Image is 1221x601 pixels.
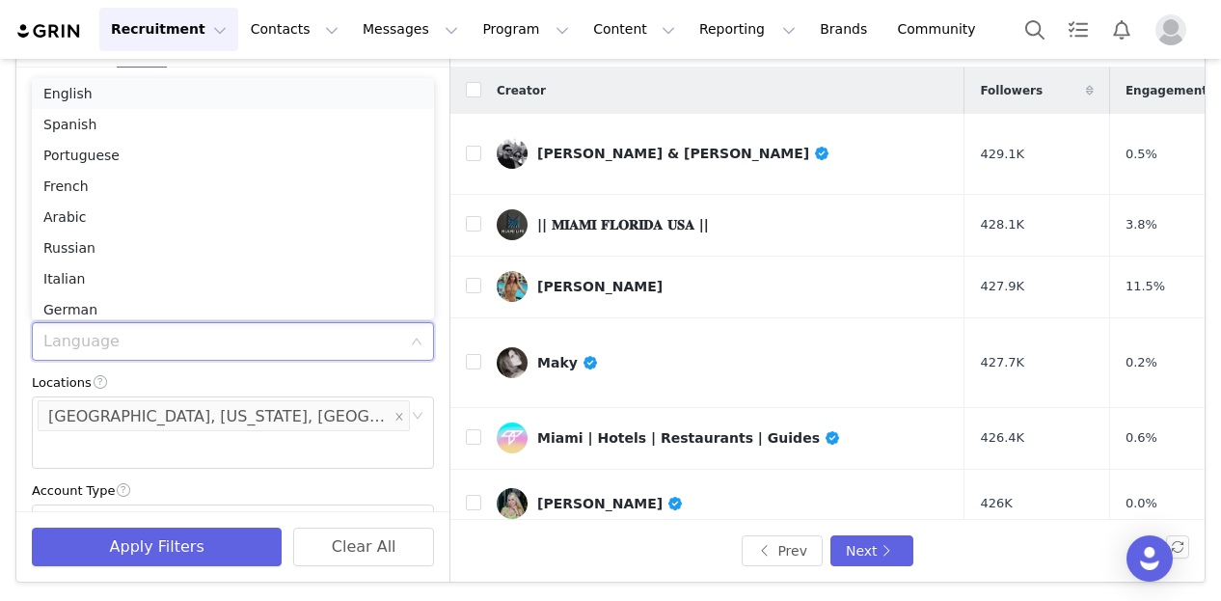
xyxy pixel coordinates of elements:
div: [GEOGRAPHIC_DATA], [US_STATE], [GEOGRAPHIC_DATA] [48,401,390,432]
span: 426.4K [980,428,1024,448]
span: 0.6% [1126,428,1157,448]
button: Prev [742,535,823,566]
button: Messages [351,8,470,51]
button: Profile [1144,14,1206,45]
button: Next [830,535,913,566]
span: 426K [980,494,1012,513]
div: Miami | Hotels | Restaurants | Guides [537,430,840,446]
div: Open Intercom Messenger [1126,535,1173,582]
li: Spanish [32,109,434,140]
a: [PERSON_NAME] [497,271,949,302]
li: French [32,171,434,202]
img: v2 [497,347,528,378]
li: German [32,294,434,325]
button: Notifications [1100,8,1143,51]
img: v2 [497,423,528,453]
button: Reporting [688,8,807,51]
span: 0.5% [1126,145,1157,164]
li: Arabic [32,202,434,232]
a: Maky [497,347,949,378]
span: 11.5% [1126,277,1165,296]
a: Brands [808,8,884,51]
div: Account Type [32,480,434,501]
a: || 𝐌𝐈𝐀𝐌𝐈 𝐅𝐋𝐎𝐑𝐈𝐃𝐀 𝐔𝐒𝐀 || [497,209,949,240]
a: [PERSON_NAME] & [PERSON_NAME] [497,138,949,169]
button: Apply Filters [32,528,282,566]
span: 0.0% [1126,494,1157,513]
img: v2 [497,488,528,519]
span: 428.1K [980,215,1024,234]
span: Followers [980,82,1043,99]
a: Miami | Hotels | Restaurants | Guides [497,423,949,453]
li: Portuguese [32,140,434,171]
button: Recruitment [99,8,238,51]
span: 0.2% [1126,353,1157,372]
button: Clear All [293,528,434,566]
span: Creator [497,82,546,99]
button: Program [471,8,581,51]
button: Search [1014,8,1056,51]
img: v2 [497,271,528,302]
div: || 𝐌𝐈𝐀𝐌𝐈 𝐅𝐋𝐎𝐑𝐈𝐃𝐀 𝐔𝐒𝐀 || [537,217,709,232]
a: Tasks [1057,8,1099,51]
button: Content [582,8,687,51]
img: grin logo [15,22,83,41]
li: Miami, Florida, United States [38,400,410,431]
li: Russian [32,232,434,263]
a: Community [886,8,996,51]
img: v2 [497,209,528,240]
i: icon: down [411,336,422,349]
div: Language [43,332,401,351]
button: Contacts [239,8,350,51]
div: [PERSON_NAME] [537,496,684,511]
i: icon: close [394,412,404,423]
div: [PERSON_NAME] & [PERSON_NAME] [537,146,830,161]
img: placeholder-profile.jpg [1155,14,1186,45]
img: v2 [497,138,528,169]
span: 429.1K [980,145,1024,164]
div: Average Engagements [32,75,434,96]
li: English [32,78,434,109]
div: Locations [32,372,434,393]
span: 427.7K [980,353,1024,372]
div: [PERSON_NAME] [537,279,663,294]
span: 3.8% [1126,215,1157,234]
span: 427.9K [980,277,1024,296]
div: Maky [537,355,598,370]
a: [PERSON_NAME] [497,488,949,519]
li: Italian [32,263,434,294]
